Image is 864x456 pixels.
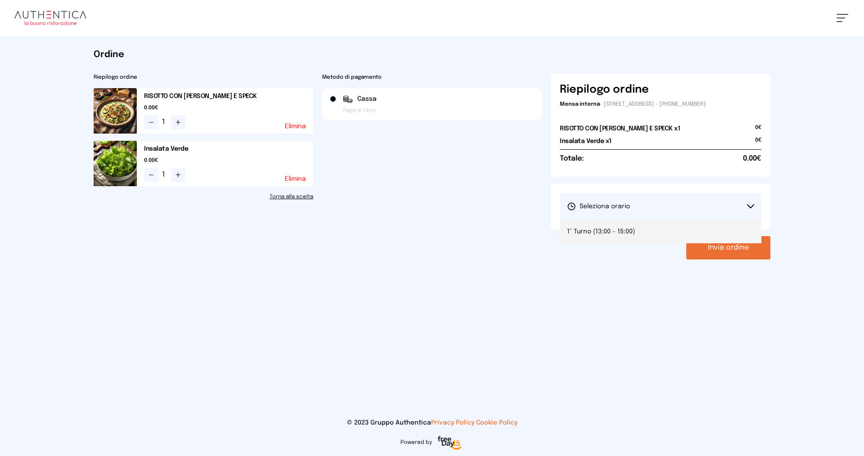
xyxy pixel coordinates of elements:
span: 1° Turno (13:00 - 15:00) [567,227,635,236]
img: logo-freeday.3e08031.png [436,434,464,452]
button: Seleziona orario [560,193,761,220]
a: Cookie Policy [476,420,517,426]
span: Seleziona orario [567,202,630,211]
a: Privacy Policy [431,420,474,426]
button: Invia ordine [686,236,770,259]
span: Powered by [400,439,432,446]
p: © 2023 Gruppo Authentica [14,418,850,427]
